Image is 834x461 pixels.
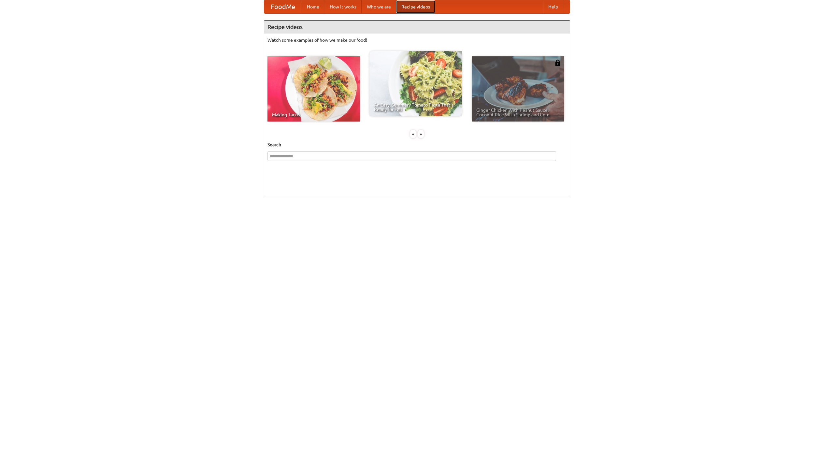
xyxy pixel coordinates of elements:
img: 483408.png [554,60,561,66]
span: Making Tacos [272,112,355,117]
a: Help [543,0,563,13]
a: Home [302,0,324,13]
a: An Easy, Summery Tomato Pasta That's Ready for Fall [369,51,462,116]
a: FoodMe [264,0,302,13]
a: How it works [324,0,362,13]
a: Who we are [362,0,396,13]
div: « [410,130,416,138]
a: Making Tacos [267,56,360,122]
span: An Easy, Summery Tomato Pasta That's Ready for Fall [374,103,457,112]
p: Watch some examples of how we make our food! [267,37,567,43]
h4: Recipe videos [264,21,570,34]
div: » [418,130,424,138]
a: Recipe videos [396,0,435,13]
h5: Search [267,141,567,148]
